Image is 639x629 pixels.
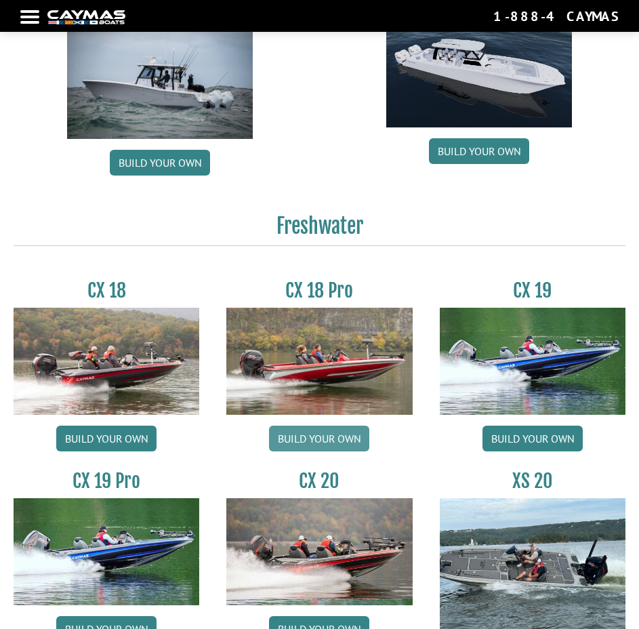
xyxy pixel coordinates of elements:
a: Build your own [269,426,369,451]
a: Build your own [429,138,529,164]
img: 30_CT_photo_shoot_for_caymas_connect.jpg [67,15,253,139]
h3: CX 20 [226,469,412,493]
h2: Freshwater [14,214,625,246]
img: 44ct_background.png [386,15,572,128]
a: Build your own [482,426,583,451]
a: Build your own [110,150,210,176]
img: CX19_thumbnail.jpg [440,308,625,415]
div: 1-888-4CAYMAS [493,7,619,25]
h3: CX 19 [440,279,625,302]
h3: CX 19 Pro [14,469,199,493]
h3: XS 20 [440,469,625,493]
h3: CX 18 Pro [226,279,412,302]
img: white-logo-c9c8dbefe5ff5ceceb0f0178aa75bf4bb51f6bca0971e226c86eb53dfe498488.png [47,10,125,24]
h3: CX 18 [14,279,199,302]
img: CX-18SS_thumbnail.jpg [226,308,412,415]
img: CX19_thumbnail.jpg [14,498,199,605]
img: CX-20_thumbnail.jpg [226,498,412,605]
a: Build your own [56,426,157,451]
img: CX-18S_thumbnail.jpg [14,308,199,415]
